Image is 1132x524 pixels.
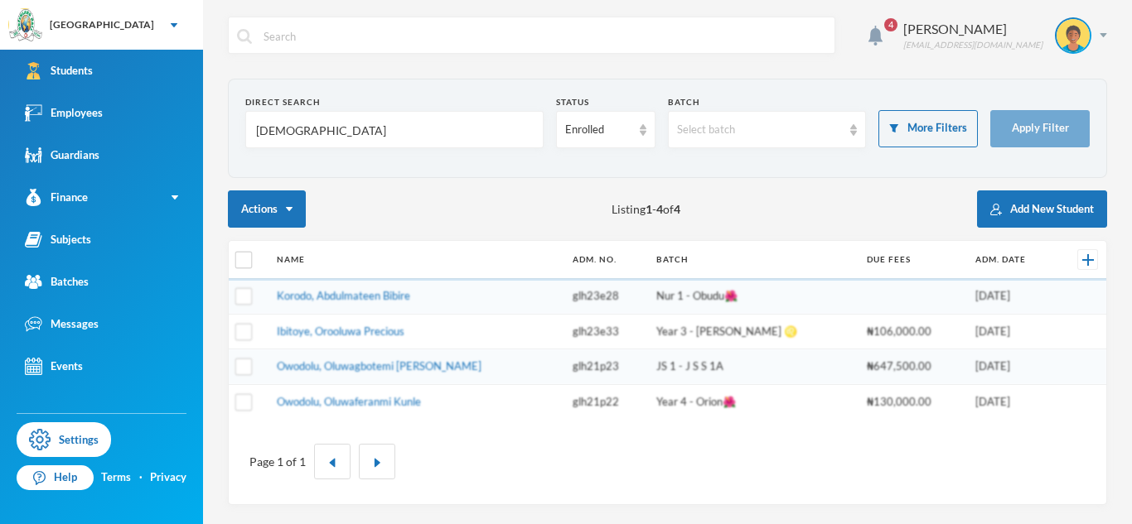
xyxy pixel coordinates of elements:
div: [EMAIL_ADDRESS][DOMAIN_NAME] [903,39,1043,51]
a: Owodolu, Oluwaferanmi Kunle [277,395,421,408]
a: Ibitoye, Orooluwa Precious [277,324,404,338]
img: + [1082,254,1094,266]
img: STUDENT [1057,19,1090,52]
div: Select batch [677,122,843,138]
b: 1 [646,202,652,216]
img: logo [9,9,42,42]
td: [DATE] [967,279,1057,315]
button: More Filters [878,110,978,147]
div: Page 1 of 1 [249,453,306,470]
td: JS 1 - J S S 1A [648,349,859,385]
a: Terms [101,469,131,486]
div: [PERSON_NAME] [903,19,1043,39]
td: Year 4 - Orion🌺 [648,384,859,419]
td: [DATE] [967,349,1057,385]
td: [DATE] [967,314,1057,349]
a: Help [17,465,94,490]
div: Students [25,62,93,79]
td: ₦106,000.00 [859,314,967,349]
div: Finance [25,189,88,206]
div: Employees [25,104,103,122]
button: Add New Student [977,190,1107,228]
div: [GEOGRAPHIC_DATA] [50,17,154,32]
th: Adm. Date [967,241,1057,279]
td: glh23e28 [564,279,648,315]
input: Search [262,17,826,55]
div: Events [25,358,83,375]
div: Status [556,96,655,108]
td: ₦130,000.00 [859,384,967,419]
th: Adm. No. [564,241,648,279]
b: 4 [674,202,680,216]
a: Owodolu, Oluwagbotemi [PERSON_NAME] [277,359,481,373]
th: Due Fees [859,241,967,279]
span: Listing - of [612,200,680,218]
div: Batch [668,96,867,108]
button: Apply Filter [990,110,1090,147]
div: Enrolled [565,122,631,138]
td: Year 3 - [PERSON_NAME] ♌️ [648,314,859,349]
span: 4 [884,18,897,31]
div: · [139,469,143,486]
td: glh21p23 [564,349,648,385]
th: Name [268,241,564,279]
input: Name, Admin No, Phone number, Email Address [254,112,535,149]
img: search [237,29,252,44]
td: Nur 1 - Obudu🌺 [648,279,859,315]
th: Batch [648,241,859,279]
td: glh23e33 [564,314,648,349]
div: Direct Search [245,96,544,108]
b: 4 [656,202,663,216]
a: Privacy [150,469,186,486]
td: glh21p22 [564,384,648,419]
td: [DATE] [967,384,1057,419]
td: ₦647,500.00 [859,349,967,385]
div: Subjects [25,231,91,248]
div: Batches [25,273,89,291]
a: Korodo, Abdulmateen Bibire [277,289,410,302]
button: Actions [228,190,306,228]
div: Messages [25,315,99,333]
a: Settings [17,422,111,457]
div: Guardians [25,147,99,164]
